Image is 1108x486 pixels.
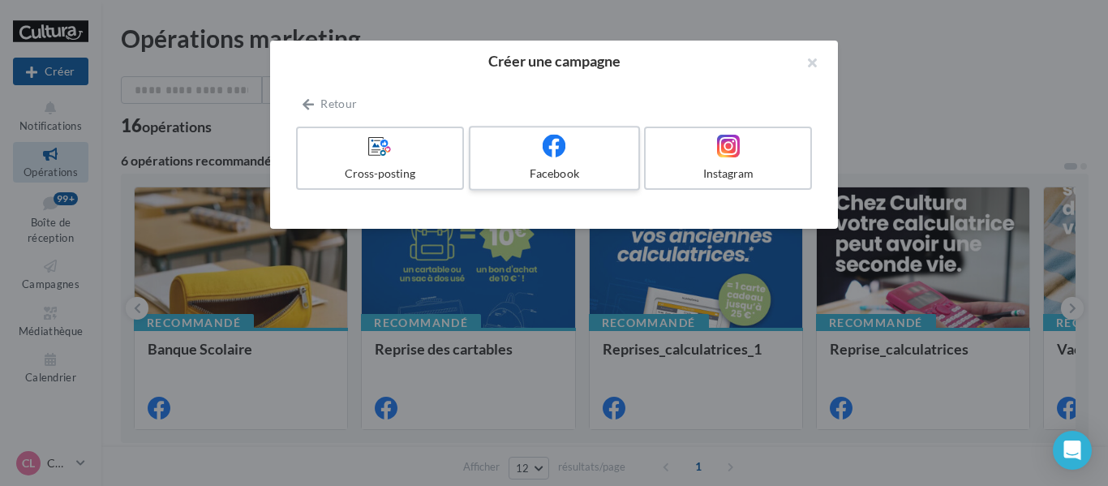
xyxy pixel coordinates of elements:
[296,54,812,68] h2: Créer une campagne
[304,166,456,182] div: Cross-posting
[652,166,804,182] div: Instagram
[296,94,363,114] button: Retour
[477,166,631,182] div: Facebook
[1053,431,1092,470] div: Open Intercom Messenger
